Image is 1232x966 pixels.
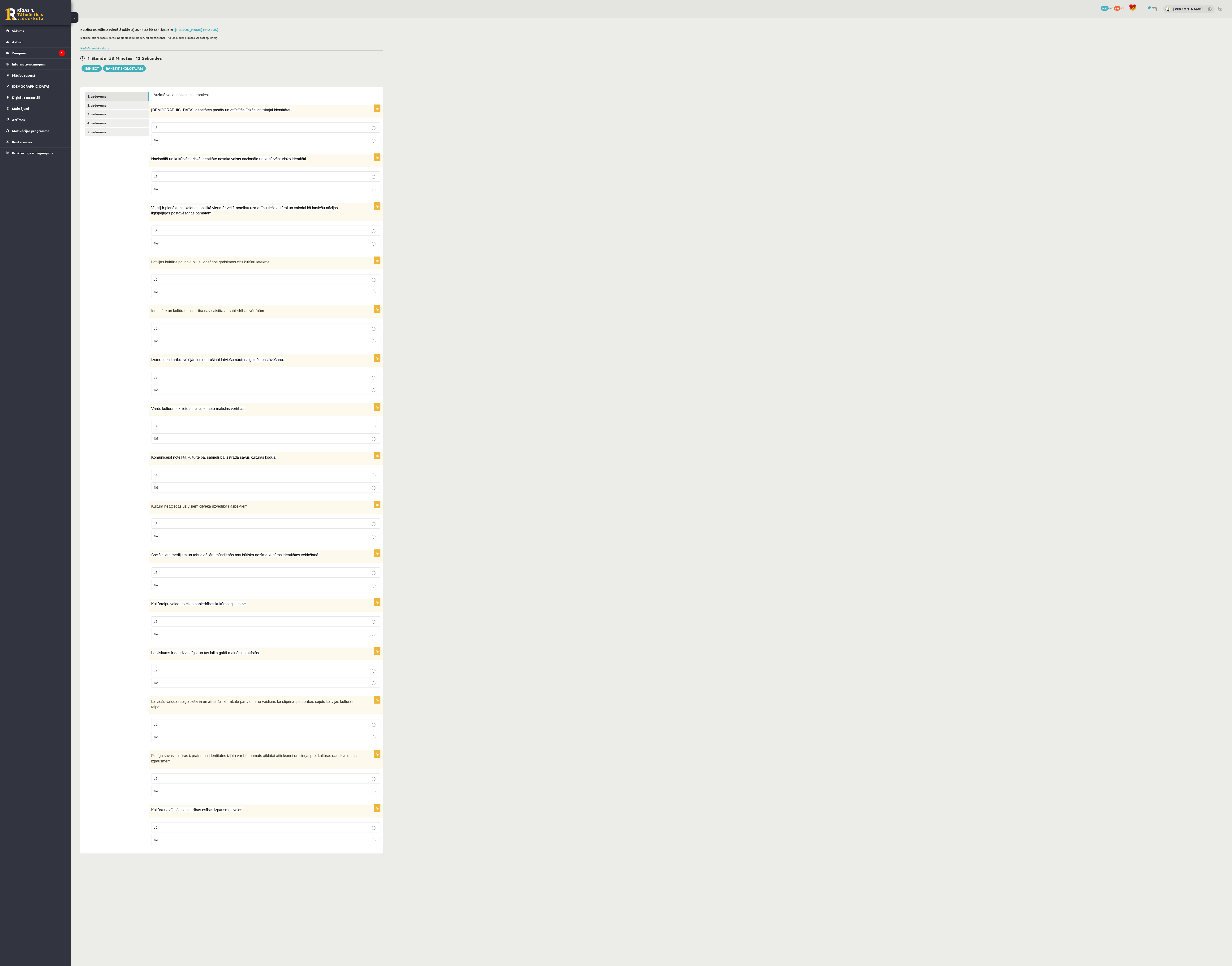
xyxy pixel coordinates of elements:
p: 2p [374,647,380,655]
span: 848 [1114,6,1120,11]
span: xp [1121,6,1124,10]
input: Nē [372,735,375,739]
p: 2p [374,202,380,210]
span: Nē [154,339,158,343]
p: 2p [374,696,380,704]
p: Ieskaitē būs radošais darbs, nepieciešami piederumi gleznošanai – A4 lapa, guaša krāsas vai paste... [80,35,380,40]
span: mP [1109,6,1113,10]
input: Nē [372,339,375,343]
a: Informatīvie ziņojumi [6,59,65,70]
input: Jā [372,278,375,282]
input: Jā [372,425,375,428]
a: [DEMOGRAPHIC_DATA] [6,81,65,92]
span: Aktuāli [12,40,23,44]
input: Nē [372,681,375,685]
span: 58 [109,55,114,61]
span: Proktoringa izmēģinājums [12,151,53,155]
input: Nē [372,633,375,636]
p: 2p [374,305,380,313]
span: Minūtes [116,55,132,61]
span: Nē [154,680,158,685]
span: Komunicējot noteiktā kultūrtelpā, sabiedrība izstrādā savus kultūras kodus. [151,455,276,459]
span: Valstij ir pienākums ikdienas politikā vienmēr veltīt noteiktu uzmanību tieši kultūrai un valodai... [151,206,338,215]
p: 2p [374,804,380,812]
a: Rakstīt skolotājam [103,65,146,72]
p: 2p [374,153,380,161]
a: [PERSON_NAME] [1173,7,1203,11]
a: Ziņojumi3 [6,48,65,58]
span: Sekundes [142,55,162,61]
span: Nē [154,534,158,538]
input: Nē [372,584,375,587]
a: Maksājumi [6,103,65,114]
p: 2p [374,549,380,557]
input: Nē [372,486,375,490]
input: Jā [372,620,375,624]
a: Rīgas 1. Tālmācības vidusskola [5,8,43,20]
span: Jā [154,326,157,330]
span: Identitāte un kultūras piederība nav saistīta ar sabiedrības vērtībām. [151,309,265,313]
p: 2p [374,354,380,362]
a: 3. uzdevums [85,110,149,118]
p: 2p [374,598,380,606]
span: Jā [154,228,157,233]
input: Jā [372,126,375,130]
a: Atzīmes [6,114,65,125]
a: 5. uzdevums [85,128,149,136]
input: Nē [372,291,375,294]
span: Latviskums ir daudzveidīgs, un tas laika gaitā mainās un attīstās. [151,651,260,655]
input: Nē [372,790,375,793]
span: Jā [154,668,157,672]
legend: Informatīvie ziņojumi [12,59,65,70]
span: Nē [154,290,158,294]
span: Nē [154,387,158,392]
a: Aktuāli [6,36,65,47]
span: Kultūra nav īpašs sabiedrības esības izpausmes veids [151,808,242,812]
span: Jā [154,473,157,477]
span: Sākums [12,29,24,33]
input: Nē [372,139,375,143]
span: Motivācijas programma [12,129,49,133]
span: 9457 [1101,6,1109,11]
input: Jā [372,474,375,477]
span: Jā [154,174,157,178]
span: Nacionālā un kultūrvēsturiskā identitāte nosaka valsts nacionālo un kultūrvēsturisko identitāti [151,157,306,161]
span: Nē [154,138,158,142]
p: 2p [374,257,380,264]
span: Jā [154,570,157,574]
legend: Ziņojumi [12,48,65,58]
input: Jā [372,175,375,179]
input: Nē [372,437,375,441]
span: Atzīmē vai apgalvojumi ir patiesi! [154,93,210,97]
span: Nē [154,436,158,440]
span: Jā [154,825,157,829]
input: Jā [372,723,375,727]
span: Latvijas kultūrtelpai nav bijusi dažādos gadsimtos citu kultūru ietekme. [151,260,271,264]
span: Nē [154,632,158,636]
input: Jā [372,669,375,673]
span: Atzīmes [12,117,25,122]
span: Jā [154,125,157,130]
span: Jā [154,521,157,526]
span: Latviešu valodas saglabāšana un attīstīšana ir atzīta par vienu no veidiem, kā stiprināt piederīb... [151,700,353,709]
span: Kultūrtelpu veido noteikta sabiedrības kultūras izpausme. [151,602,247,606]
input: Jā [372,571,375,575]
p: 2p [374,501,380,508]
span: Jā [154,424,157,428]
span: Izcīnot neatkarību, vēlējāmies nodrošināt latviešu nācijas ilgstošu pastāvēšanu. [151,358,284,362]
span: [DEMOGRAPHIC_DATA] [12,84,49,88]
a: Proktoringa izmēģinājums [6,148,65,158]
a: 1. uzdevums [85,92,149,101]
a: 2. uzdevums [85,101,149,110]
input: Jā [372,777,375,781]
input: Nē [372,242,375,246]
span: Nē [154,838,158,842]
span: Digitālie materiāli [12,95,40,100]
span: Nē [154,789,158,793]
span: Nē [154,735,158,739]
a: Konferences [6,136,65,147]
span: Jā [154,375,157,379]
a: Sākums [6,25,65,36]
a: 848 xp [1114,6,1127,10]
span: Nē [154,583,158,587]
